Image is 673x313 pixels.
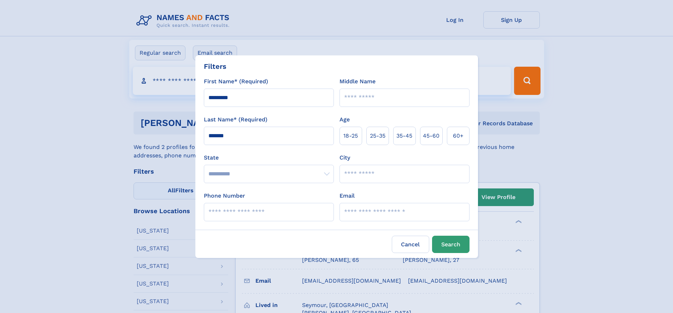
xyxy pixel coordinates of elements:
span: 45‑60 [423,132,439,140]
label: City [340,154,350,162]
span: 35‑45 [396,132,412,140]
label: First Name* (Required) [204,77,268,86]
label: Cancel [392,236,429,253]
div: Filters [204,61,226,72]
label: Last Name* (Required) [204,115,267,124]
label: Email [340,192,355,200]
label: State [204,154,334,162]
span: 18‑25 [343,132,358,140]
button: Search [432,236,470,253]
span: 60+ [453,132,464,140]
span: 25‑35 [370,132,385,140]
label: Middle Name [340,77,376,86]
label: Age [340,115,350,124]
label: Phone Number [204,192,245,200]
